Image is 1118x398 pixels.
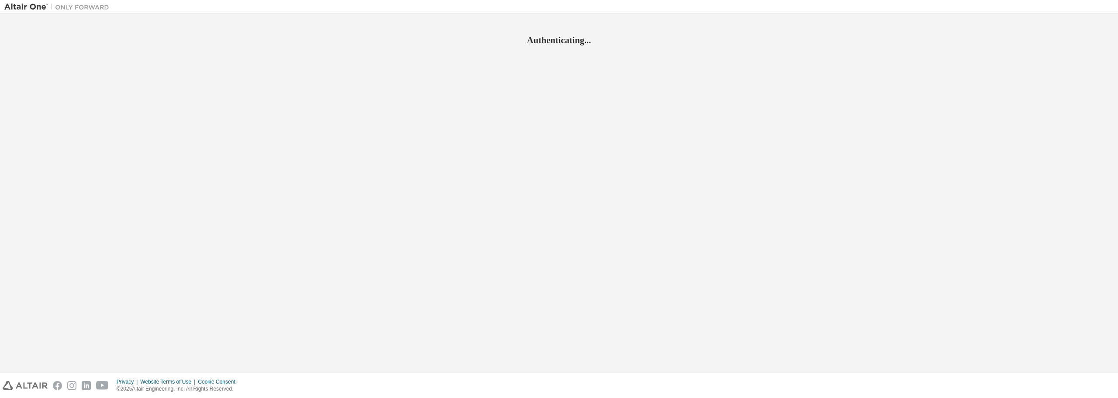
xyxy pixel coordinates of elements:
img: linkedin.svg [82,381,91,390]
div: Website Terms of Use [140,378,198,385]
img: Altair One [4,3,114,11]
img: youtube.svg [96,381,109,390]
div: Cookie Consent [198,378,240,385]
img: altair_logo.svg [3,381,48,390]
div: Privacy [117,378,140,385]
p: © 2025 Altair Engineering, Inc. All Rights Reserved. [117,385,241,393]
h2: Authenticating... [4,35,1114,46]
img: instagram.svg [67,381,76,390]
img: facebook.svg [53,381,62,390]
